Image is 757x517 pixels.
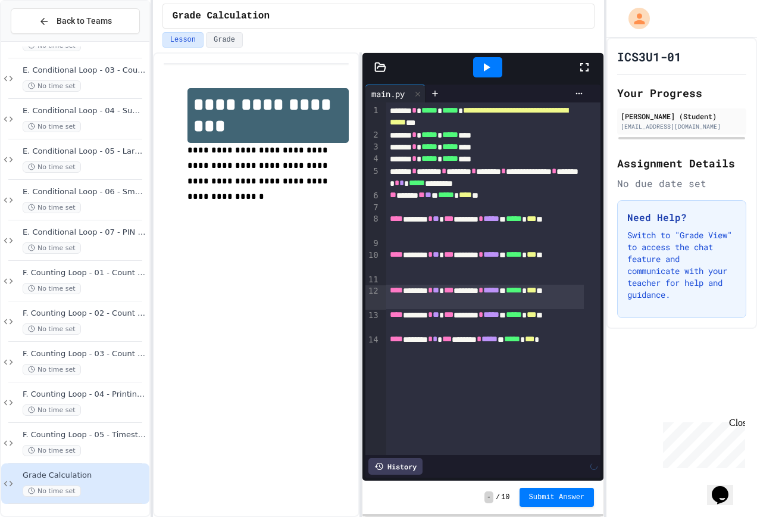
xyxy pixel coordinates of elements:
iframe: chat widget [658,418,745,468]
div: [PERSON_NAME] (Student) [621,111,743,122]
span: No time set [23,161,81,173]
span: No time set [23,323,81,335]
div: 14 [365,334,380,359]
span: No time set [23,283,81,294]
span: No time set [23,445,81,456]
span: Submit Answer [529,493,585,502]
span: No time set [23,404,81,416]
span: No time set [23,242,81,254]
div: History [368,458,423,475]
div: No due date set [617,176,746,191]
span: E. Conditional Loop - 04 - Sum of Positive Numbers [23,106,147,116]
span: No time set [23,364,81,375]
h1: ICS3U1-01 [617,48,681,65]
div: 2 [365,129,380,141]
span: No time set [23,202,81,213]
div: 13 [365,310,380,334]
p: Switch to "Grade View" to access the chat feature and communicate with your teacher for help and ... [627,229,736,301]
div: 5 [365,166,380,190]
span: Grade Calculation [23,471,147,481]
div: 7 [365,202,380,214]
span: Grade Calculation [173,9,270,23]
span: E. Conditional Loop - 03 - Count by 5 [23,66,147,76]
div: 11 [365,274,380,286]
div: 3 [365,141,380,153]
span: F. Counting Loop - 03 - Count up by 4 [23,349,147,359]
span: F. Counting Loop - 04 - Printing Patterns [23,390,147,400]
h2: Assignment Details [617,155,746,172]
button: Grade [206,32,243,48]
iframe: chat widget [707,469,745,505]
div: Chat with us now!Close [5,5,82,76]
span: F. Counting Loop - 02 - Count down by 1 [23,309,147,319]
h2: Your Progress [617,85,746,101]
span: / [496,493,500,502]
div: My Account [616,5,653,32]
span: E. Conditional Loop - 06 - Smallest Positive [23,187,147,197]
div: 4 [365,153,380,165]
span: E. Conditional Loop - 07 - PIN Code [23,228,147,238]
div: main.py [365,88,411,100]
div: 9 [365,238,380,250]
span: Back to Teams [57,15,112,27]
span: F. Counting Loop - 01 - Count up by 1 [23,268,147,278]
div: 8 [365,213,380,238]
span: No time set [23,121,81,132]
button: Submit Answer [520,488,595,507]
span: - [484,491,493,503]
div: [EMAIL_ADDRESS][DOMAIN_NAME] [621,122,743,131]
div: 6 [365,190,380,202]
span: 10 [501,493,509,502]
span: No time set [23,80,81,92]
button: Back to Teams [11,8,140,34]
div: 12 [365,285,380,310]
h3: Need Help? [627,210,736,225]
div: 10 [365,250,380,274]
div: main.py [365,85,426,102]
span: No time set [23,485,81,497]
button: Lesson [162,32,204,48]
span: E. Conditional Loop - 05 - Largest Positive [23,147,147,157]
span: F. Counting Loop - 05 - Timestable [23,430,147,440]
div: 1 [365,105,380,129]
